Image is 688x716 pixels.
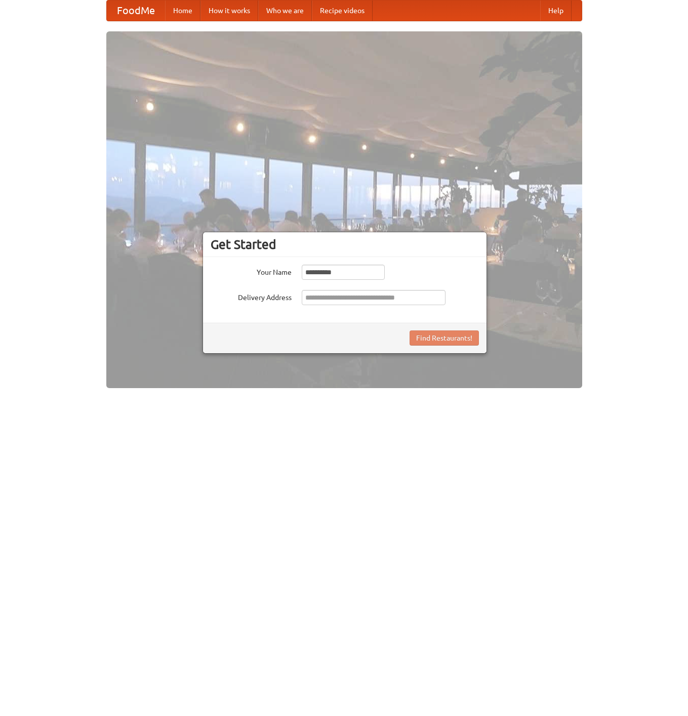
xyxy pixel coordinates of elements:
[312,1,373,21] a: Recipe videos
[165,1,200,21] a: Home
[200,1,258,21] a: How it works
[211,265,292,277] label: Your Name
[107,1,165,21] a: FoodMe
[540,1,572,21] a: Help
[410,330,479,346] button: Find Restaurants!
[211,290,292,303] label: Delivery Address
[258,1,312,21] a: Who we are
[211,237,479,252] h3: Get Started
